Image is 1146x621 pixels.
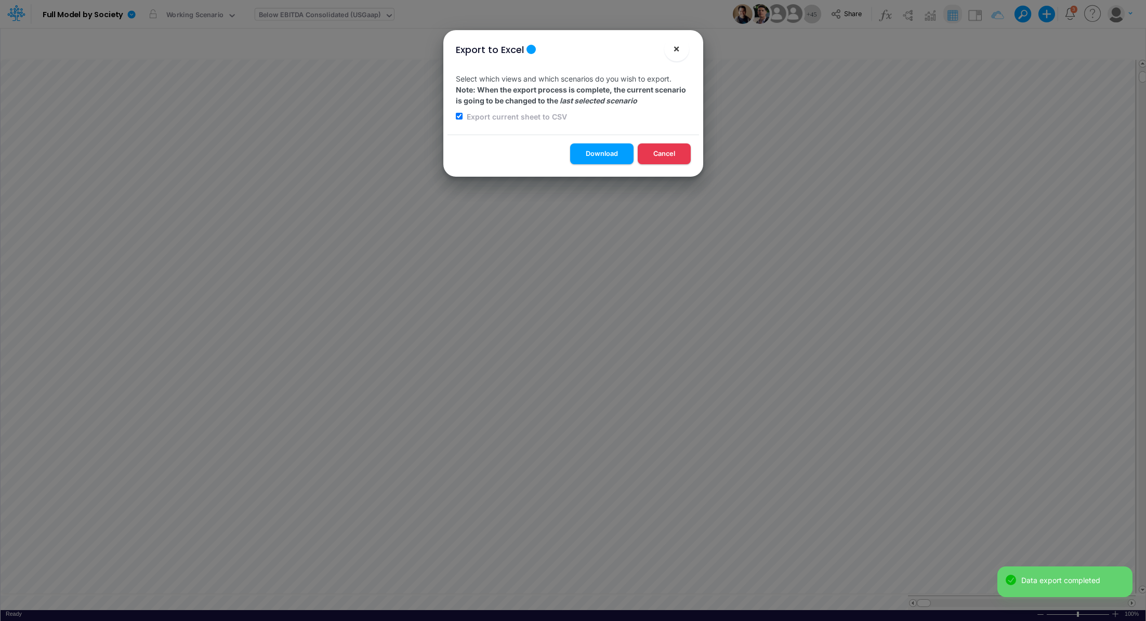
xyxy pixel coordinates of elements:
[465,111,567,122] label: Export current sheet to CSV
[570,143,634,164] button: Download
[1021,575,1124,586] div: Data export completed
[447,65,699,135] div: Select which views and which scenarios do you wish to export.
[560,96,637,105] em: last selected scenario
[456,43,524,57] div: Export to Excel
[638,143,691,164] button: Cancel
[673,42,680,55] span: ×
[526,45,536,54] div: Tooltip anchor
[456,85,686,105] strong: Note: When the export process is complete, the current scenario is going to be changed to the
[664,36,689,61] button: Close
